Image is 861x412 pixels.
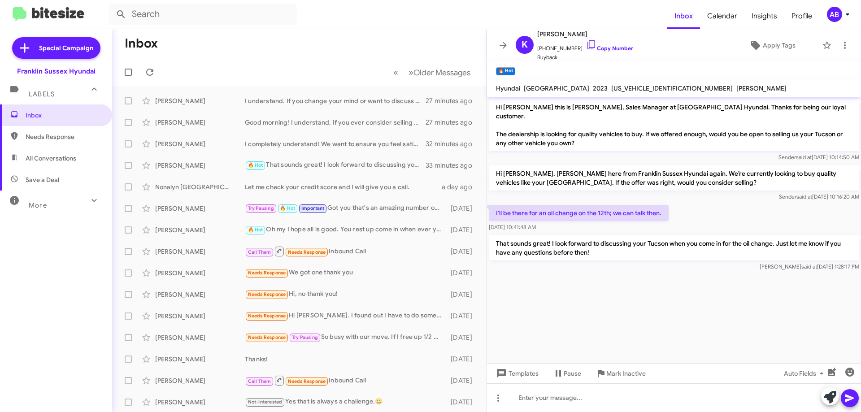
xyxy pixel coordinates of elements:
[736,84,787,92] span: [PERSON_NAME]
[248,270,286,276] span: Needs Response
[155,290,245,299] div: [PERSON_NAME]
[248,334,286,340] span: Needs Response
[26,175,59,184] span: Save a Deal
[155,182,245,191] div: Nonalyn [GEOGRAPHIC_DATA]
[667,3,700,29] span: Inbox
[125,36,158,51] h1: Inbox
[245,160,426,170] div: That sounds great! I look forward to discussing your Tucson when you come in for the oil change. ...
[39,43,93,52] span: Special Campaign
[248,291,286,297] span: Needs Response
[442,182,479,191] div: a day ago
[29,90,55,98] span: Labels
[248,227,263,233] span: 🔥 Hot
[12,37,100,59] a: Special Campaign
[588,365,653,382] button: Mark Inactive
[819,7,851,22] button: AB
[446,355,479,364] div: [DATE]
[280,205,295,211] span: 🔥 Hot
[155,161,245,170] div: [PERSON_NAME]
[155,204,245,213] div: [PERSON_NAME]
[446,290,479,299] div: [DATE]
[426,118,479,127] div: 27 minutes ago
[446,398,479,407] div: [DATE]
[537,53,633,62] span: Buyback
[537,39,633,53] span: [PHONE_NUMBER]
[155,355,245,364] div: [PERSON_NAME]
[155,333,245,342] div: [PERSON_NAME]
[155,96,245,105] div: [PERSON_NAME]
[426,96,479,105] div: 27 minutes ago
[524,84,589,92] span: [GEOGRAPHIC_DATA]
[155,376,245,385] div: [PERSON_NAME]
[388,63,404,82] button: Previous
[248,378,271,384] span: Call Them
[245,225,446,235] div: Oh my I hope all is good. You rest up come in when ever you are feeling better
[593,84,608,92] span: 2023
[494,365,539,382] span: Templates
[155,118,245,127] div: [PERSON_NAME]
[155,312,245,321] div: [PERSON_NAME]
[245,96,426,105] div: I understand. If you change your mind or want to discuss options, feel free to reach out anytime....
[446,204,479,213] div: [DATE]
[413,68,470,78] span: Older Messages
[801,263,817,270] span: said at
[489,99,859,151] p: Hi [PERSON_NAME] this is [PERSON_NAME], Sales Manager at [GEOGRAPHIC_DATA] Hyundai. Thanks for be...
[245,397,446,407] div: Yes that is always a challenge.😀
[26,111,102,120] span: Inbox
[446,269,479,278] div: [DATE]
[393,67,398,78] span: «
[17,67,96,76] div: Franklin Sussex Hyundai
[537,29,633,39] span: [PERSON_NAME]
[426,161,479,170] div: 33 minutes ago
[446,333,479,342] div: [DATE]
[288,249,326,255] span: Needs Response
[546,365,588,382] button: Pause
[155,139,245,148] div: [PERSON_NAME]
[726,37,818,53] button: Apply Tags
[155,269,245,278] div: [PERSON_NAME]
[301,205,325,211] span: Important
[245,182,442,191] div: Let me check your credit score and I will give you a call.
[489,224,536,230] span: [DATE] 10:41:48 AM
[155,226,245,234] div: [PERSON_NAME]
[245,289,446,299] div: Hi, no thank you!
[403,63,476,82] button: Next
[784,3,819,29] a: Profile
[446,376,479,385] div: [DATE]
[489,235,859,260] p: That sounds great! I look forward to discussing your Tucson when you come in for the oil change. ...
[487,365,546,382] button: Templates
[248,249,271,255] span: Call Them
[245,355,446,364] div: Thanks!
[109,4,297,25] input: Search
[777,365,834,382] button: Auto Fields
[779,193,859,200] span: Sender [DATE] 10:16:20 AM
[489,165,859,191] p: Hi [PERSON_NAME]. [PERSON_NAME] here from Franklin Sussex Hyundai again. We’re currently looking ...
[496,67,515,75] small: 🔥 Hot
[248,399,283,405] span: Not-Interested
[611,84,733,92] span: [US_VEHICLE_IDENTIFICATION_NUMBER]
[564,365,581,382] span: Pause
[489,205,669,221] p: I'll be there for an oil change on the 12th; we can talk then.
[245,246,446,257] div: Inbound Call
[784,365,827,382] span: Auto Fields
[245,375,446,386] div: Inbound Call
[778,154,859,160] span: Sender [DATE] 10:14:50 AM
[744,3,784,29] a: Insights
[827,7,842,22] div: AB
[248,205,274,211] span: Try Pausing
[248,162,263,168] span: 🔥 Hot
[245,311,446,321] div: Hi [PERSON_NAME]. I found out I have to do some major repairs on my house so I'm going to hold of...
[606,365,646,382] span: Mark Inactive
[288,378,326,384] span: Needs Response
[446,226,479,234] div: [DATE]
[796,193,812,200] span: said at
[26,132,102,141] span: Needs Response
[796,154,812,160] span: said at
[245,332,446,343] div: So busy with our move. If I free up 1/2 day, I'll check back. Thanks
[409,67,413,78] span: »
[700,3,744,29] a: Calendar
[245,118,426,127] div: Good morning! I understand. If you ever consider selling your Santa [PERSON_NAME] or any other ve...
